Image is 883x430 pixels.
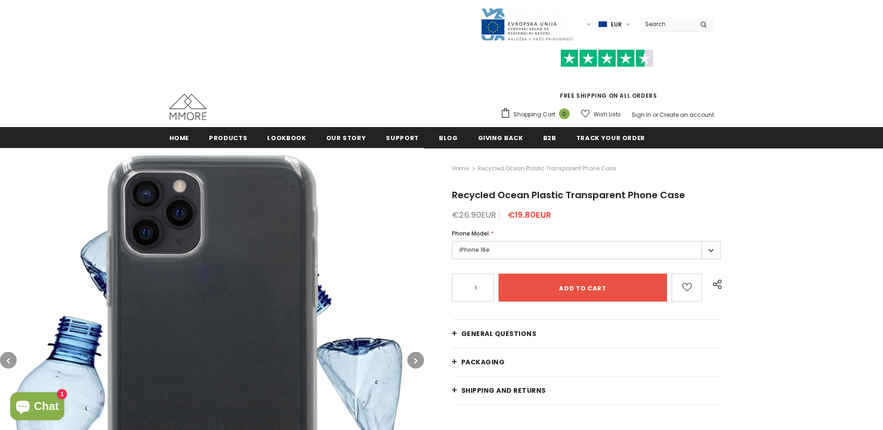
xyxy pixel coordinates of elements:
span: Shipping and returns [461,386,546,395]
span: Products [209,134,247,142]
a: support [386,127,419,148]
a: Lookbook [267,127,306,148]
img: MMORE Cases [169,94,207,120]
span: EUR [611,20,622,29]
a: Create an account [660,111,714,119]
span: Recycled Ocean Plastic Transparent Phone Case [478,163,616,174]
a: Shipping and returns [452,376,721,404]
span: Wish Lists [593,110,621,119]
span: FREE SHIPPING ON ALL ORDERS [500,54,714,100]
span: PACKAGING [461,357,505,367]
a: General Questions [452,320,721,348]
label: iPhone 16e [452,241,721,259]
input: Search Site [640,17,693,31]
iframe: Customer reviews powered by Trustpilot [500,67,714,91]
span: Our Story [326,134,366,142]
span: Phone Model [452,229,489,237]
img: Trust Pilot Stars [560,49,654,67]
a: Our Story [326,127,366,148]
span: Shopping Cart [513,110,555,119]
a: Wish Lists [581,106,621,122]
input: Add to cart [499,274,667,302]
span: Giving back [478,134,523,142]
span: support [386,134,419,142]
a: Home [169,127,189,148]
span: Blog [439,134,458,142]
span: Recycled Ocean Plastic Transparent Phone Case [452,188,685,202]
span: B2B [543,134,556,142]
img: Javni Razpis [480,7,573,41]
a: Products [209,127,247,148]
a: B2B [543,127,556,148]
a: Blog [439,127,458,148]
span: €19.80EUR [508,209,551,221]
a: Home [452,163,469,174]
span: or [653,111,658,119]
a: Javni Razpis [480,20,573,28]
a: Shopping Cart 0 [500,107,574,121]
span: Lookbook [267,134,306,142]
a: Track your order [576,127,645,148]
span: Track your order [576,134,645,142]
span: €26.90EUR [452,209,496,221]
span: 0 [559,108,570,119]
inbox-online-store-chat: Shopify online store chat [7,392,67,423]
a: PACKAGING [452,348,721,376]
a: Sign In [632,111,651,119]
a: Giving back [478,127,523,148]
span: Home [169,134,189,142]
span: General Questions [461,329,537,338]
